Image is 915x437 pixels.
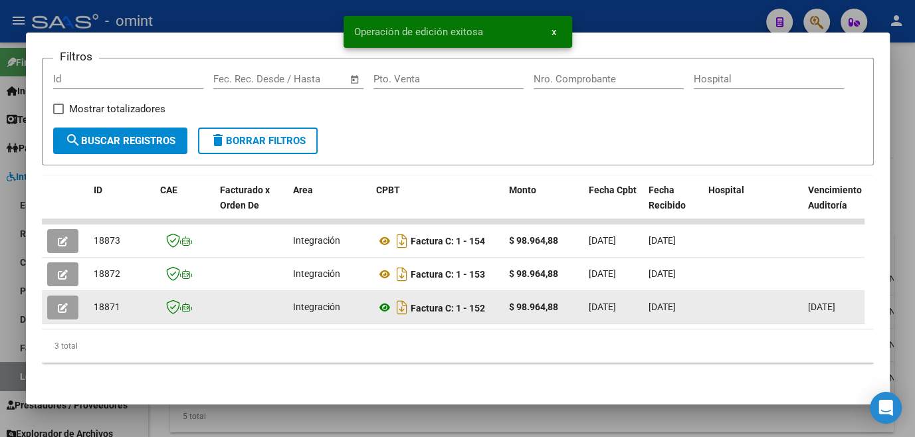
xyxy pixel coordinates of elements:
datatable-header-cell: CAE [155,176,215,234]
span: Fecha Recibido [649,185,686,211]
button: Buscar Registros [53,128,187,154]
datatable-header-cell: Monto [504,176,583,234]
strong: Factura C: 1 - 154 [411,236,485,246]
strong: $ 98.964,88 [509,268,558,279]
mat-icon: delete [210,132,226,148]
h3: Filtros [53,48,99,65]
span: [DATE] [589,302,616,312]
span: Monto [509,185,536,195]
datatable-header-cell: Hospital [703,176,803,234]
span: [DATE] [808,302,835,312]
datatable-header-cell: Area [288,176,371,234]
button: Open calendar [347,72,362,87]
button: Borrar Filtros [198,128,318,154]
span: Borrar Filtros [210,135,306,147]
i: Descargar documento [393,264,411,285]
span: [DATE] [589,235,616,246]
i: Descargar documento [393,230,411,252]
datatable-header-cell: Fecha Recibido [643,176,703,234]
div: 3 total [42,329,874,363]
datatable-header-cell: CPBT [371,176,504,234]
span: Integración [293,235,340,246]
strong: Factura C: 1 - 152 [411,302,485,313]
span: Operación de edición exitosa [354,25,483,39]
span: Fecha Cpbt [589,185,637,195]
strong: Factura C: 1 - 153 [411,269,485,280]
button: x [541,20,567,44]
span: Hospital [708,185,744,195]
mat-icon: search [65,132,81,148]
span: [DATE] [649,268,676,279]
span: 18873 [94,235,120,246]
strong: $ 98.964,88 [509,235,558,246]
span: [DATE] [649,302,676,312]
span: Buscar Registros [65,135,175,147]
span: x [552,26,556,38]
span: Mostrar totalizadores [69,101,165,117]
span: Vencimiento Auditoría [808,185,862,211]
datatable-header-cell: Facturado x Orden De [215,176,288,234]
input: Fecha inicio [213,73,267,85]
input: Fecha fin [279,73,344,85]
strong: $ 98.964,88 [509,302,558,312]
span: [DATE] [589,268,616,279]
datatable-header-cell: Fecha Cpbt [583,176,643,234]
span: Area [293,185,313,195]
span: CPBT [376,185,400,195]
div: Open Intercom Messenger [870,392,902,424]
datatable-header-cell: ID [88,176,155,234]
span: ID [94,185,102,195]
span: Integración [293,268,340,279]
span: [DATE] [649,235,676,246]
span: CAE [160,185,177,195]
span: Integración [293,302,340,312]
datatable-header-cell: Vencimiento Auditoría [803,176,863,234]
span: Facturado x Orden De [220,185,270,211]
span: 18872 [94,268,120,279]
i: Descargar documento [393,297,411,318]
span: 18871 [94,302,120,312]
